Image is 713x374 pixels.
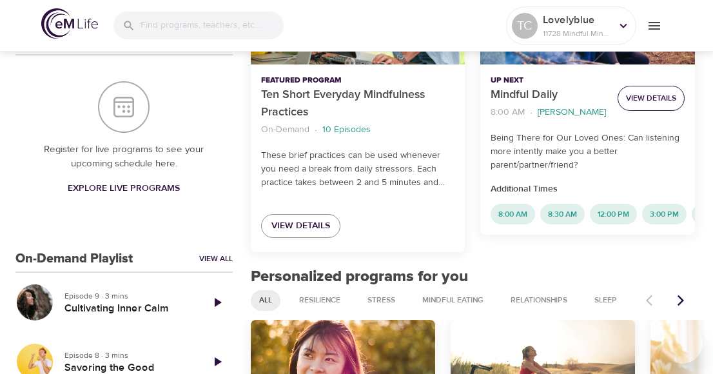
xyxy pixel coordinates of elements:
[68,181,180,197] span: Explore Live Programs
[64,290,191,302] p: Episode 9 · 3 mins
[502,290,576,311] div: Relationships
[491,132,685,172] p: Being There for Our Loved Ones: Can listening more intently make you a better parent/partner/friend?
[202,287,233,318] a: Play Episode
[491,209,535,220] span: 8:00 AM
[15,283,54,322] button: Cultivating Inner Calm
[661,322,703,364] iframe: Button to launch messaging window
[415,295,491,306] span: Mindful Eating
[291,295,348,306] span: Resilience
[63,177,185,201] a: Explore Live Programs
[199,253,233,264] a: View All
[491,204,535,224] div: 8:00 AM
[667,286,695,315] button: Next items
[491,106,525,119] p: 8:00 AM
[15,251,133,266] h3: On-Demand Playlist
[503,295,575,306] span: Relationships
[251,268,695,286] h2: Personalized programs for you
[540,204,585,224] div: 8:30 AM
[64,302,191,315] h5: Cultivating Inner Calm
[586,290,625,311] div: Sleep
[261,121,455,139] nav: breadcrumb
[261,149,455,190] p: These brief practices can be used whenever you need a break from daily stressors. Each practice t...
[271,218,330,234] span: View Details
[512,13,538,39] div: TC
[41,8,98,39] img: logo
[491,75,607,86] p: Up Next
[587,295,625,306] span: Sleep
[642,209,687,220] span: 3:00 PM
[618,86,685,111] button: View Details
[538,106,606,119] p: [PERSON_NAME]
[540,209,585,220] span: 8:30 AM
[530,104,532,121] li: ·
[636,8,672,43] button: menu
[626,92,676,105] span: View Details
[291,290,349,311] div: Resilience
[491,182,685,196] p: Additional Times
[251,290,280,311] div: All
[642,204,687,224] div: 3:00 PM
[261,86,455,121] p: Ten Short Everyday Mindfulness Practices
[491,86,607,104] p: Mindful Daily
[414,290,492,311] div: Mindful Eating
[64,349,191,361] p: Episode 8 · 3 mins
[251,295,280,306] span: All
[315,121,317,139] li: ·
[261,75,455,86] p: Featured Program
[360,295,403,306] span: Stress
[359,290,404,311] div: Stress
[41,143,207,172] p: Register for live programs to see your upcoming schedule here.
[543,12,611,28] p: Lovelyblue
[261,214,340,238] a: View Details
[98,81,150,133] img: Your Live Schedule
[491,104,607,121] nav: breadcrumb
[590,204,637,224] div: 12:00 PM
[590,209,637,220] span: 12:00 PM
[261,123,309,137] p: On-Demand
[543,28,611,39] p: 11728 Mindful Minutes
[141,12,284,39] input: Find programs, teachers, etc...
[322,123,371,137] p: 10 Episodes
